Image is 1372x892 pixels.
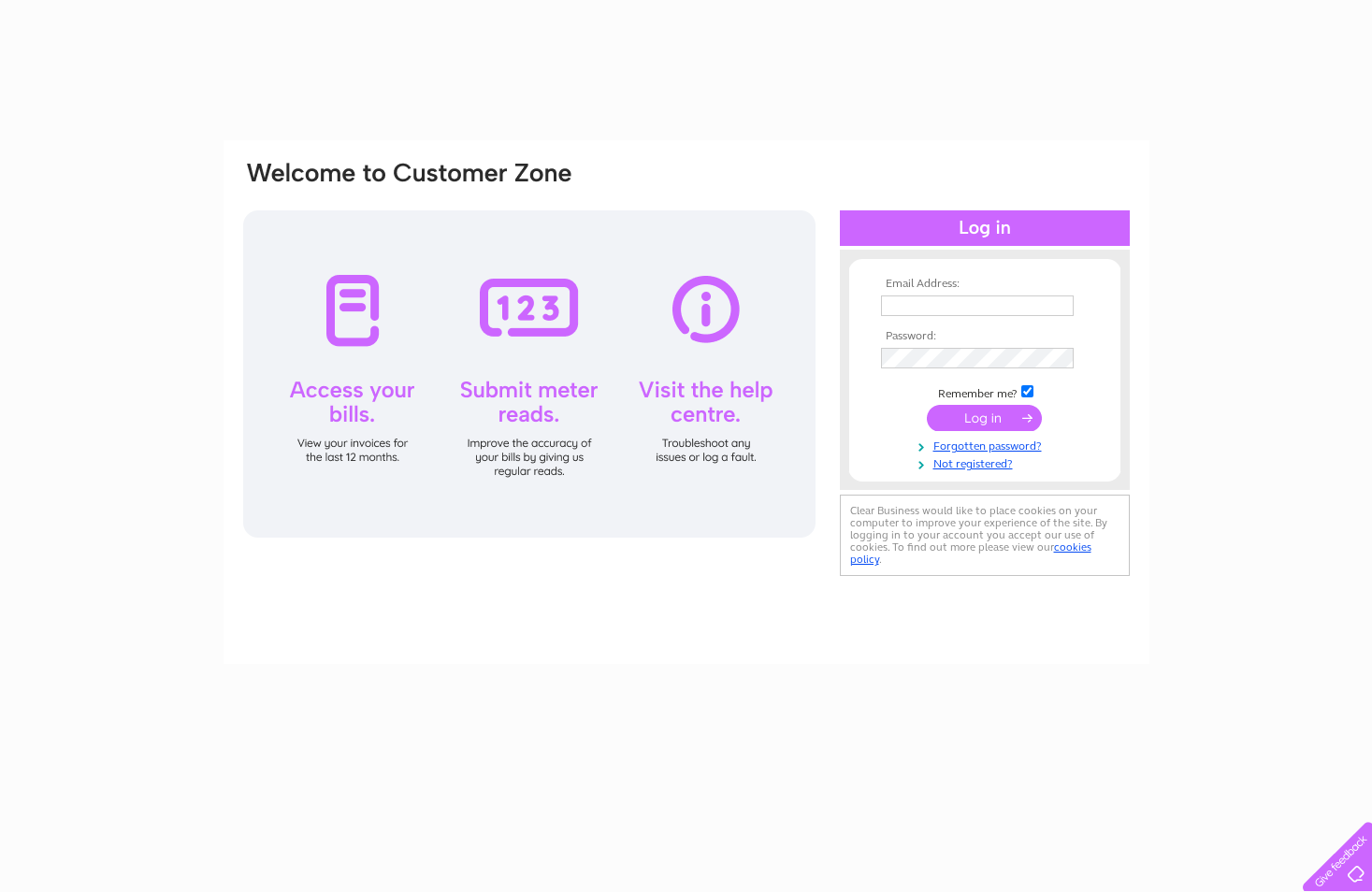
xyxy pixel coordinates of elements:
[927,405,1042,431] input: Submit
[876,278,1093,291] th: Email Address:
[840,495,1130,576] div: Clear Business would like to place cookies on your computer to improve your experience of the sit...
[876,330,1093,343] th: Password:
[876,382,1093,401] td: Remember me?
[881,453,1093,471] a: Not registered?
[850,540,1091,566] a: cookies policy
[881,436,1093,453] a: Forgotten password?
